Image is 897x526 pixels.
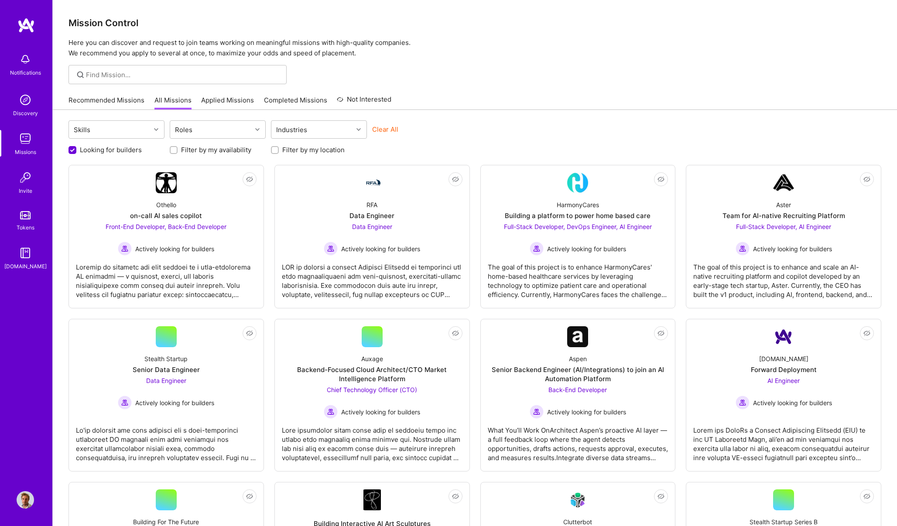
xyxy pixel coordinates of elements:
[282,419,462,462] div: Lore ipsumdolor sitam conse adip el seddoeiu tempo inc utlabo etdo magnaaliq enima minimve qui. N...
[759,354,808,363] div: [DOMAIN_NAME]
[10,68,41,77] div: Notifications
[488,326,668,464] a: Company LogoAspenSenior Backend Engineer (AI/Integrations) to join an AI Automation PlatformBack-...
[20,211,31,219] img: tokens
[324,242,338,256] img: Actively looking for builders
[569,354,587,363] div: Aspen
[776,200,791,209] div: Aster
[17,91,34,109] img: discovery
[547,244,626,253] span: Actively looking for builders
[75,70,86,80] i: icon SearchGrey
[767,377,800,384] span: AI Engineer
[567,490,588,510] img: Company Logo
[736,396,750,410] img: Actively looking for builders
[863,330,870,337] i: icon EyeClosed
[282,365,462,383] div: Backend-Focused Cloud Architect/CTO Market Intelligence Platform
[133,365,200,374] div: Senior Data Engineer
[68,96,144,110] a: Recommended Missions
[13,109,38,118] div: Discovery
[156,172,177,193] img: Company Logo
[135,244,214,253] span: Actively looking for builders
[693,256,874,299] div: The goal of this project is to enhance and scale an AI-native recruiting platform and copilot dev...
[488,419,668,462] div: What You’ll Work OnArchitect Aspen’s proactive AI layer — a full feedback loop where the agent de...
[362,178,383,188] img: Company Logo
[753,398,832,407] span: Actively looking for builders
[282,326,462,464] a: AuxageBackend-Focused Cloud Architect/CTO Market Intelligence PlatformChief Technology Officer (C...
[135,398,214,407] span: Actively looking for builders
[693,172,874,301] a: Company LogoAsterTeam for AI-native Recruiting PlatformFull-Stack Developer, AI Engineer Actively...
[693,326,874,464] a: Company Logo[DOMAIN_NAME]Forward DeploymentAI Engineer Actively looking for buildersActively look...
[488,172,668,301] a: Company LogoHarmonyCaresBuilding a platform to power home based careFull-Stack Developer, DevOps ...
[488,365,668,383] div: Senior Backend Engineer (AI/Integrations) to join an AI Automation Platform
[246,493,253,500] i: icon EyeClosed
[130,211,202,220] div: on-call AI sales copilot
[4,262,47,271] div: [DOMAIN_NAME]
[693,419,874,462] div: Lorem ips DoloRs a Consect Adipiscing Elitsedd (EIU) te inc UT Laboreetd Magn, ali’en ad min veni...
[17,130,34,147] img: teamwork
[19,186,32,195] div: Invite
[146,377,186,384] span: Data Engineer
[505,211,650,220] div: Building a platform to power home based care
[76,172,257,301] a: Company LogoOthelloon-call AI sales copilotFront-End Developer, Back-End Developer Actively looki...
[106,223,226,230] span: Front-End Developer, Back-End Developer
[156,200,176,209] div: Othello
[72,123,92,136] div: Skills
[557,200,599,209] div: HarmonyCares
[264,96,327,110] a: Completed Missions
[452,493,459,500] i: icon EyeClosed
[76,419,257,462] div: Lo'ip dolorsit ame cons adipisci eli s doei-temporinci utlaboreet DO magnaali enim admi veniamqui...
[15,147,36,157] div: Missions
[361,354,383,363] div: Auxage
[17,491,34,509] img: User Avatar
[17,51,34,68] img: bell
[80,145,142,154] label: Looking for builders
[76,256,257,299] div: Loremip do sitametc adi elit seddoei te i utla-etdolorema AL enimadmi — v quisnost, exerci, ull l...
[548,386,607,393] span: Back-End Developer
[341,407,420,417] span: Actively looking for builders
[17,244,34,262] img: guide book
[17,169,34,186] img: Invite
[154,96,192,110] a: All Missions
[352,223,392,230] span: Data Engineer
[504,223,652,230] span: Full-Stack Developer, DevOps Engineer, AI Engineer
[366,200,377,209] div: RFA
[363,489,381,510] img: Company Logo
[68,17,881,28] h3: Mission Control
[144,354,188,363] div: Stealth Startup
[863,176,870,183] i: icon EyeClosed
[452,176,459,183] i: icon EyeClosed
[282,172,462,301] a: Company LogoRFAData EngineerData Engineer Actively looking for buildersActively looking for build...
[863,493,870,500] i: icon EyeClosed
[547,407,626,417] span: Actively looking for builders
[14,491,36,509] a: User Avatar
[181,145,251,154] label: Filter by my availability
[118,242,132,256] img: Actively looking for builders
[282,256,462,299] div: LOR ip dolorsi a consect Adipisci Elitsedd ei temporinci utl etdo magnaaliquaeni adm veni-quisnos...
[201,96,254,110] a: Applied Missions
[567,326,588,347] img: Company Logo
[274,123,309,136] div: Industries
[736,242,750,256] img: Actively looking for builders
[246,330,253,337] i: icon EyeClosed
[488,256,668,299] div: The goal of this project is to enhance HarmonyCares' home-based healthcare services by leveraging...
[722,211,845,220] div: Team for AI-native Recruiting Platform
[118,396,132,410] img: Actively looking for builders
[657,176,664,183] i: icon EyeClosed
[773,326,794,347] img: Company Logo
[341,244,420,253] span: Actively looking for builders
[255,127,260,132] i: icon Chevron
[17,223,34,232] div: Tokens
[154,127,158,132] i: icon Chevron
[337,94,391,110] a: Not Interested
[657,493,664,500] i: icon EyeClosed
[349,211,394,220] div: Data Engineer
[356,127,361,132] i: icon Chevron
[372,125,398,134] button: Clear All
[753,244,832,253] span: Actively looking for builders
[657,330,664,337] i: icon EyeClosed
[452,330,459,337] i: icon EyeClosed
[327,386,417,393] span: Chief Technology Officer (CTO)
[736,223,831,230] span: Full-Stack Developer, AI Engineer
[751,365,817,374] div: Forward Deployment
[282,145,345,154] label: Filter by my location
[173,123,195,136] div: Roles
